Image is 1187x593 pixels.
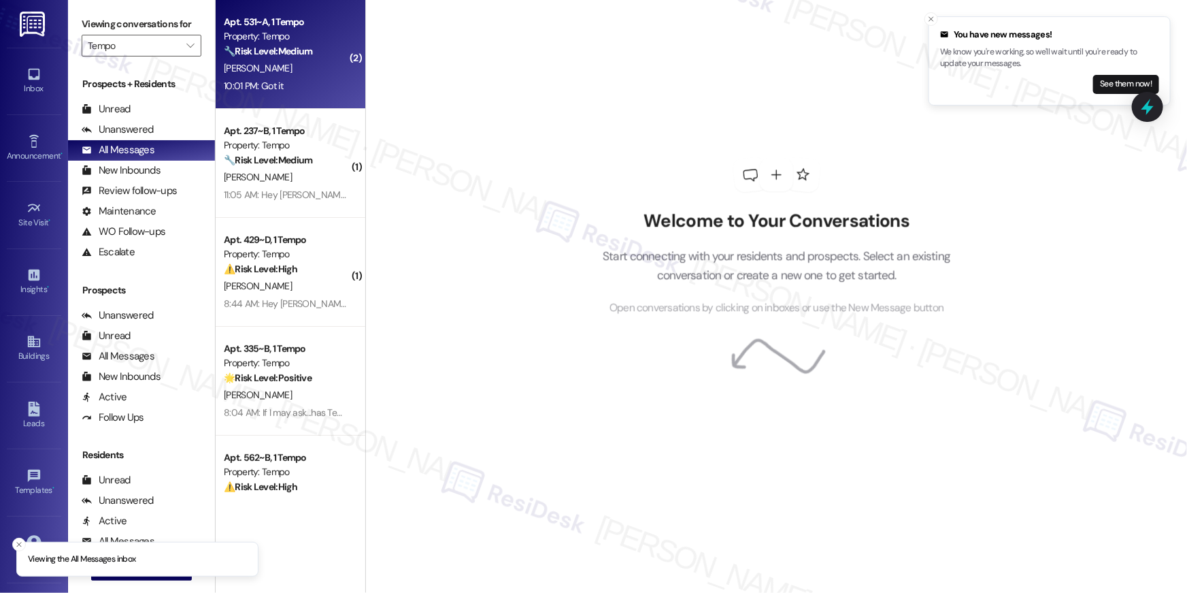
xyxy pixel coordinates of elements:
[82,329,131,343] div: Unread
[82,245,135,259] div: Escalate
[224,342,350,356] div: Apt. 335~B, 1 Tempo
[82,494,154,508] div: Unanswered
[224,189,799,201] div: 11:05 AM: Hey [PERSON_NAME], we appreciate your text! We'll be back at 11AM to help you out. If i...
[186,40,194,51] i: 
[7,330,61,367] a: Buildings
[68,283,215,298] div: Prospects
[224,124,350,138] div: Apt. 237~B, 1 Tempo
[224,481,297,493] strong: ⚠️ Risk Level: High
[224,356,350,370] div: Property: Tempo
[7,197,61,234] a: Site Visit •
[20,12,48,37] img: ResiDesk Logo
[82,390,127,404] div: Active
[224,247,350,261] div: Property: Tempo
[224,171,292,183] span: [PERSON_NAME]
[82,411,144,425] div: Follow Ups
[68,448,215,462] div: Residents
[224,280,292,292] span: [PERSON_NAME]
[82,143,154,157] div: All Messages
[82,14,201,35] label: Viewing conversations for
[224,62,292,74] span: [PERSON_NAME]
[82,349,154,364] div: All Messages
[82,225,165,239] div: WO Follow-ups
[88,35,180,57] input: All communities
[224,406,475,419] div: 8:04 AM: If I may ask...has Tempo lived up to your expectations?
[82,370,161,384] div: New Inbounds
[82,163,161,178] div: New Inbounds
[224,372,312,384] strong: 🌟 Risk Level: Positive
[582,246,971,285] p: Start connecting with your residents and prospects. Select an existing conversation or create a n...
[82,514,127,528] div: Active
[609,300,943,317] span: Open conversations by clicking on inboxes or use the New Message button
[224,465,350,479] div: Property: Tempo
[582,211,971,233] h2: Welcome to Your Conversations
[7,531,61,568] a: Account
[224,451,350,465] div: Apt. 562~B, 1 Tempo
[12,538,26,551] button: Close toast
[224,80,283,92] div: 10:01 PM: Got it
[940,28,1159,42] div: You have new messages!
[82,102,131,116] div: Unread
[224,154,312,166] strong: 🔧 Risk Level: Medium
[224,15,350,29] div: Apt. 531~A, 1 Tempo
[82,184,177,198] div: Review follow-ups
[224,298,800,310] div: 8:44 AM: Hey [PERSON_NAME], we appreciate your text! We'll be back at 11AM to help you out. If it...
[7,464,61,501] a: Templates •
[940,46,1159,70] p: We know you're working, so we'll wait until you're ready to update your messages.
[61,149,63,159] span: •
[7,63,61,99] a: Inbox
[82,123,154,137] div: Unanswered
[82,308,154,323] div: Unanswered
[7,263,61,300] a: Insights •
[224,45,312,57] strong: 🔧 Risk Level: Medium
[47,283,49,292] span: •
[224,138,350,153] div: Property: Tempo
[7,398,61,434] a: Leads
[924,12,938,26] button: Close toast
[82,473,131,487] div: Unread
[224,389,292,401] span: [PERSON_NAME]
[224,233,350,247] div: Apt. 429~D, 1 Tempo
[68,77,215,91] div: Prospects + Residents
[224,263,297,275] strong: ⚠️ Risk Level: High
[82,204,156,219] div: Maintenance
[224,29,350,44] div: Property: Tempo
[28,554,136,566] p: Viewing the All Messages inbox
[49,216,51,225] span: •
[1093,75,1159,94] button: See them now!
[52,483,54,493] span: •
